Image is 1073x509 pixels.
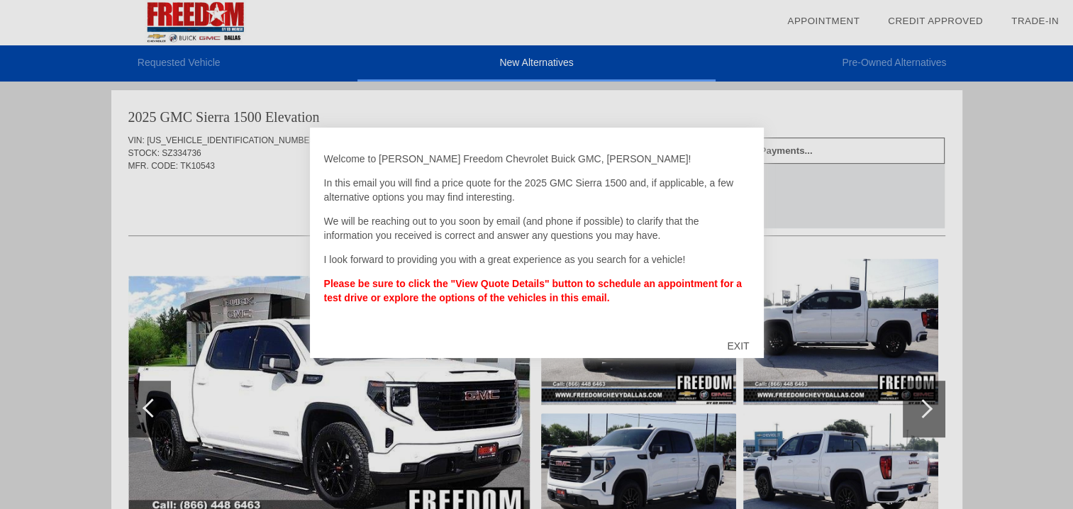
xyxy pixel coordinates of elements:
[787,16,860,26] a: Appointment
[888,16,983,26] a: Credit Approved
[1011,16,1059,26] a: Trade-In
[713,325,763,367] div: EXIT
[324,176,750,204] p: In this email you will find a price quote for the 2025 GMC Sierra 1500 and, if applicable, a few ...
[324,214,750,242] p: We will be reaching out to you soon by email (and phone if possible) to clarify that the informat...
[324,278,742,303] strong: Please be sure to click the "View Quote Details" button to schedule an appointment for a test dri...
[324,252,750,267] p: I look forward to providing you with a great experience as you search for a vehicle!
[324,152,750,166] p: Welcome to [PERSON_NAME] Freedom Chevrolet Buick GMC, [PERSON_NAME]!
